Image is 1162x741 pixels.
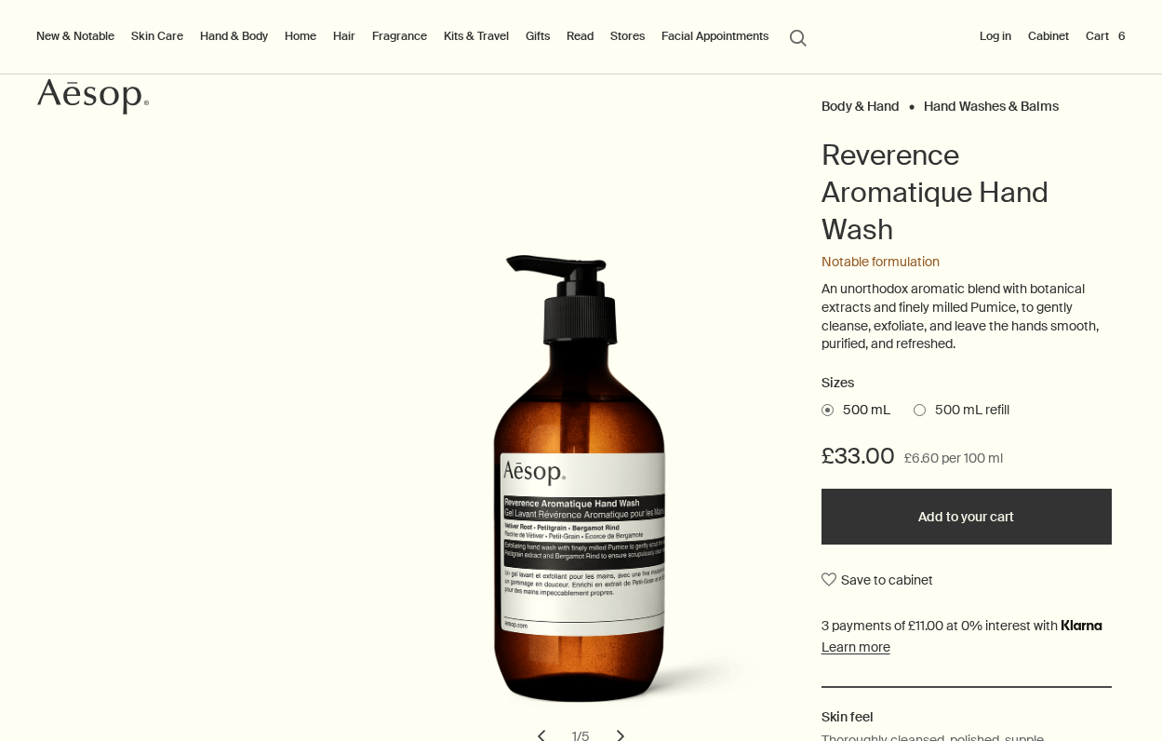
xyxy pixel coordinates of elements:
img: Reverence Aromatique Hand Wash texture [393,254,780,734]
img: Reverence Aromatique Hand Wash with pump [387,254,774,734]
img: Hands pumping reverence aromatique hand wash on a palm [398,254,785,734]
button: Save to cabinet [821,563,933,597]
button: Add to your cart - £33.00 [821,489,1112,545]
a: Cabinet [1024,25,1073,47]
button: Log in [976,25,1015,47]
a: Home [281,25,320,47]
a: Fragrance [368,25,431,47]
a: Hand Washes & Balms [924,98,1059,106]
h1: Reverence Aromatique Hand Wash [821,137,1112,249]
a: Body & Hand [821,98,900,106]
a: Kits & Travel [440,25,513,47]
span: £33.00 [821,441,895,471]
button: Open search [781,19,815,54]
a: Facial Appointments [658,25,772,47]
a: Hand & Body [196,25,272,47]
button: Stores [607,25,648,47]
h2: Sizes [821,372,1112,395]
a: Read [563,25,597,47]
a: Aesop [33,74,154,125]
img: Back of Reverence Aromatique Hand Wash in amber bottle with pump [409,254,796,734]
svg: Aesop [37,78,149,115]
a: Skin Care [127,25,187,47]
img: Hands rubbing the reverence aromatique hand wash to wash hands [404,254,791,734]
a: Gifts [522,25,554,47]
h2: Skin feel [821,707,1112,727]
p: An unorthodox aromatic blend with botanical extracts and finely milled Pumice, to gently cleanse,... [821,280,1112,353]
a: Hair [329,25,359,47]
span: 500 mL refill [926,401,1009,420]
button: Cart6 [1082,25,1129,47]
span: 500 mL [834,401,890,420]
span: £6.60 per 100 ml [904,448,1003,470]
button: New & Notable [33,25,118,47]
